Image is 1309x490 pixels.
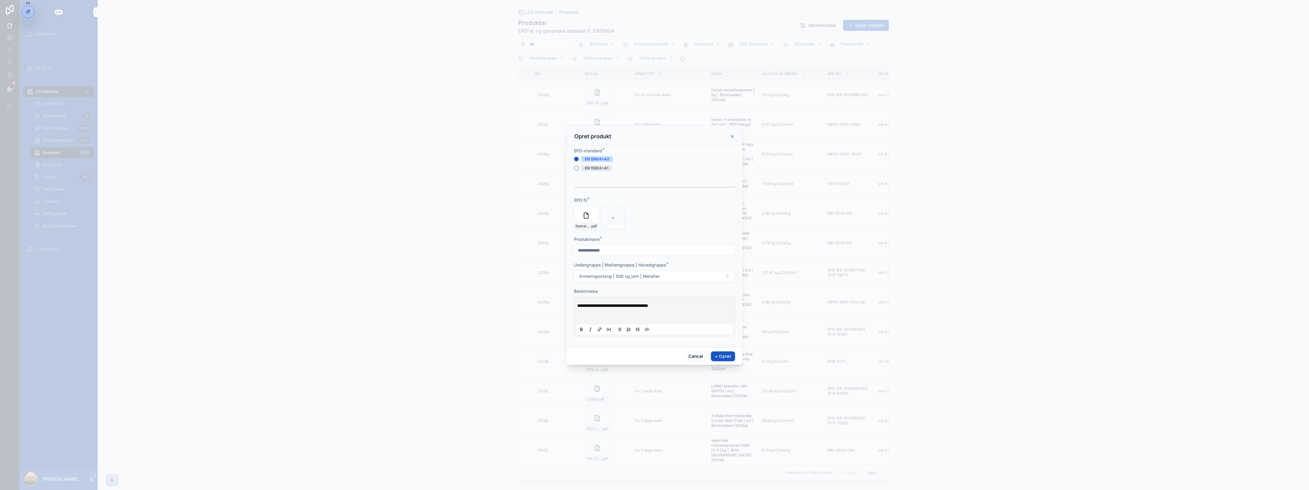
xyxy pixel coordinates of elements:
span: .pdf [590,224,597,229]
button: Select Button [574,270,735,282]
span: Kamstål EPD [575,224,590,229]
div: EN 15804+A2 [585,156,609,162]
span: EPD-standard [574,148,602,153]
button: + Opret [711,351,735,361]
h3: Opret produkt [574,133,611,140]
span: Armeringsstang | Stål og jern | Metaller [579,273,660,279]
span: Undergruppe | Mellemgruppe | Hovedgruppe [574,262,666,267]
span: EPD fil [574,198,587,203]
span: Beskrivelse [574,289,598,294]
button: Cancel [684,351,707,361]
div: EN 15804+A1 [585,165,608,171]
span: Produktnavn [574,237,600,242]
